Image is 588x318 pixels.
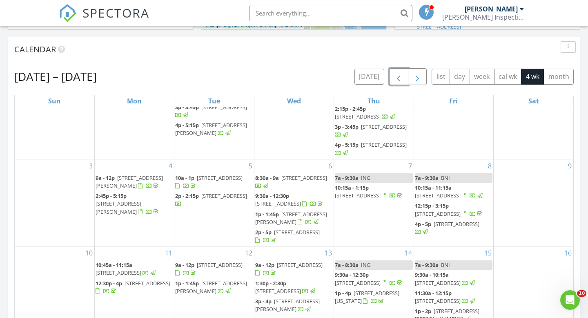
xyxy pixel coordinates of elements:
[335,289,399,305] span: [STREET_ADDRESS][US_STATE]
[335,289,351,297] span: 1p - 4p
[403,246,414,260] a: Go to August 14, 2025
[255,261,274,269] span: 9a - 12p
[563,246,573,260] a: Go to August 16, 2025
[415,270,492,288] a: 9:30a - 10:15a [STREET_ADDRESS]
[175,174,194,181] span: 10a - 1p
[96,192,127,199] span: 2:45p - 5:15p
[434,220,479,228] span: [STREET_ADDRESS]
[255,200,301,207] span: [STREET_ADDRESS]
[82,4,149,21] span: SPECTORA
[335,105,366,112] span: 2:15p - 2:45p
[389,68,408,85] button: Previous
[47,95,62,107] a: Sunday
[255,228,320,244] a: 2p - 5p [STREET_ADDRESS]
[415,220,431,228] span: 4p - 5p
[335,289,412,306] a: 1p - 4p [STREET_ADDRESS][US_STATE]
[255,280,286,287] span: 1:30p - 2:30p
[415,23,461,30] a: [STREET_ADDRESS]
[255,280,316,295] a: 1:30p - 2:30p [STREET_ADDRESS]
[527,95,541,107] a: Saturday
[96,173,173,191] a: 9a - 12p [STREET_ADDRESS][PERSON_NAME]
[450,69,470,85] button: day
[96,174,115,181] span: 9a - 12p
[255,211,327,226] a: 1p - 1:45p [STREET_ADDRESS][PERSON_NAME]
[277,261,323,269] span: [STREET_ADDRESS]
[96,260,173,278] a: 10:45a - 11:15a [STREET_ADDRESS]
[218,23,240,28] a: © MapTiler
[175,279,253,296] a: 1p - 1:45p [STREET_ADDRESS][PERSON_NAME]
[335,123,407,138] a: 3p - 3:45p [STREET_ADDRESS]
[335,289,399,305] a: 1p - 4p [STREET_ADDRESS][US_STATE]
[335,184,369,191] span: 10:15a - 1:15p
[361,141,407,148] span: [STREET_ADDRESS]
[335,113,381,120] span: [STREET_ADDRESS]
[175,103,253,120] a: 3p - 3:45p [STREET_ADDRESS]
[254,159,334,246] td: Go to August 6, 2025
[335,261,359,269] span: 7a - 8:30a
[96,191,173,217] a: 2:45p - 5:15p [STREET_ADDRESS][PERSON_NAME]
[175,103,247,119] a: 3p - 3:45p [STREET_ADDRESS]
[175,174,243,189] a: 10a - 1p [STREET_ADDRESS]
[415,210,461,217] span: [STREET_ADDRESS]
[415,202,484,217] a: 12:15p - 3:15p [STREET_ADDRESS]
[335,270,412,288] a: 9:30a - 12:30p [STREET_ADDRESS]
[415,192,461,199] span: [STREET_ADDRESS]
[483,246,493,260] a: Go to August 15, 2025
[255,210,333,227] a: 1p - 1:45p [STREET_ADDRESS][PERSON_NAME]
[255,211,327,226] span: [STREET_ADDRESS][PERSON_NAME]
[521,69,544,85] button: 4 wk
[249,5,412,21] input: Search everything...
[255,173,333,191] a: 8:30a - 9a [STREET_ADDRESS]
[415,184,484,199] a: 10:15a - 11:15a [STREET_ADDRESS]
[84,246,94,260] a: Go to August 10, 2025
[175,192,247,207] a: 2p - 2:15p [STREET_ADDRESS]
[59,4,77,22] img: The Best Home Inspection Software - Spectora
[241,23,302,28] a: © OpenStreetMap contributors
[125,280,170,287] span: [STREET_ADDRESS]
[175,121,253,138] a: 4p - 5:15p [STREET_ADDRESS][PERSON_NAME]
[408,68,427,85] button: Next
[96,280,122,287] span: 12:30p - 4p
[163,246,174,260] a: Go to August 11, 2025
[335,141,407,156] a: 4p - 5:15p [STREET_ADDRESS]
[543,69,574,85] button: month
[96,269,141,276] span: [STREET_ADDRESS]
[87,159,94,172] a: Go to August 3, 2025
[255,260,333,278] a: 9a - 12p [STREET_ADDRESS]
[415,202,449,209] span: 12:15p - 3:15p
[361,174,370,181] span: ING
[335,141,359,148] span: 4p - 5:15p
[175,261,243,276] a: 9a - 12p [STREET_ADDRESS]
[175,192,199,199] span: 2p - 2:15p
[494,159,573,246] td: Go to August 9, 2025
[96,280,170,295] a: 12:30p - 4p [STREET_ADDRESS]
[415,289,476,305] a: 11:30a - 12:15p [STREET_ADDRESS]
[415,174,439,181] span: 7a - 9:30a
[335,174,359,181] span: 7a - 9:30a
[432,69,450,85] button: list
[486,159,493,172] a: Go to August 8, 2025
[243,246,254,260] a: Go to August 12, 2025
[415,261,439,269] span: 7a - 9:30a
[414,159,493,246] td: Go to August 8, 2025
[94,159,174,246] td: Go to August 4, 2025
[415,279,461,287] span: [STREET_ADDRESS]
[465,5,518,13] div: [PERSON_NAME]
[255,192,289,199] span: 9:30a - 12:30p
[255,211,279,218] span: 1p - 1:45p
[274,228,320,236] span: [STREET_ADDRESS]
[448,95,459,107] a: Friday
[175,121,247,137] a: 4p - 5:15p [STREET_ADDRESS][PERSON_NAME]
[59,11,149,28] a: SPECTORA
[335,279,381,287] span: [STREET_ADDRESS]
[285,95,303,107] a: Wednesday
[334,159,414,246] td: Go to August 7, 2025
[354,69,384,85] button: [DATE]
[175,121,247,137] span: [STREET_ADDRESS][PERSON_NAME]
[335,104,412,122] a: 2:15p - 2:45p [STREET_ADDRESS]
[203,23,217,28] a: Leaflet
[335,271,369,278] span: 9:30a - 12:30p
[175,261,194,269] span: 9a - 12p
[255,192,324,207] a: 9:30a - 12:30p [STREET_ADDRESS]
[415,184,452,191] span: 10:15a - 11:15a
